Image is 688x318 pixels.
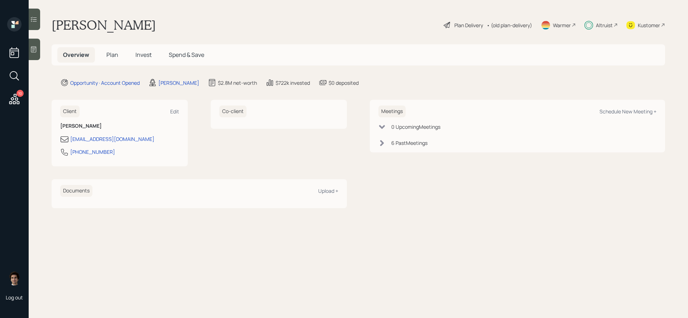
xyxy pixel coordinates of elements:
div: • (old plan-delivery) [487,21,532,29]
div: $2.8M net-worth [218,79,257,87]
div: Edit [170,108,179,115]
div: Kustomer [638,21,660,29]
div: [PHONE_NUMBER] [70,148,115,156]
h1: [PERSON_NAME] [52,17,156,33]
div: 6 Past Meeting s [391,139,427,147]
div: Schedule New Meeting + [599,108,656,115]
h6: Client [60,106,80,117]
span: Spend & Save [169,51,204,59]
div: 0 Upcoming Meeting s [391,123,440,131]
span: Overview [63,51,89,59]
h6: [PERSON_NAME] [60,123,179,129]
h6: Documents [60,185,92,197]
div: Log out [6,294,23,301]
div: Warmer [553,21,571,29]
img: harrison-schaefer-headshot-2.png [7,271,21,285]
div: [PERSON_NAME] [158,79,199,87]
h6: Co-client [219,106,247,117]
div: $722k invested [276,79,310,87]
div: Plan Delivery [454,21,483,29]
h6: Meetings [378,106,406,117]
div: Upload + [318,187,338,194]
div: Opportunity · Account Opened [70,79,140,87]
div: [EMAIL_ADDRESS][DOMAIN_NAME] [70,135,154,143]
div: 10 [16,90,24,97]
div: $0 deposited [329,79,359,87]
span: Invest [135,51,152,59]
div: Altruist [596,21,613,29]
span: Plan [106,51,118,59]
